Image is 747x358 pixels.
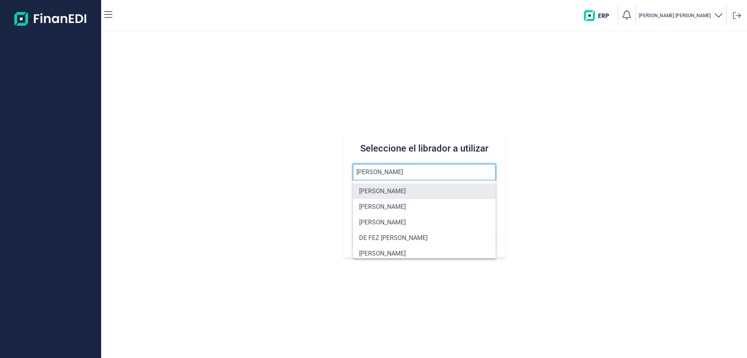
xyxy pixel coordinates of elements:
[353,142,496,155] h3: Seleccione el librador a utilizar
[353,164,496,180] input: Seleccione la razón social
[584,10,615,21] img: erp
[14,6,87,31] img: Logo de aplicación
[353,215,496,230] li: [PERSON_NAME]
[639,10,723,21] button: [PERSON_NAME] [PERSON_NAME]
[353,183,496,199] li: [PERSON_NAME]
[353,246,496,261] li: [PERSON_NAME]
[353,199,496,215] li: [PERSON_NAME]
[639,12,711,19] p: [PERSON_NAME] [PERSON_NAME]
[353,230,496,246] li: DE FEZ [PERSON_NAME]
